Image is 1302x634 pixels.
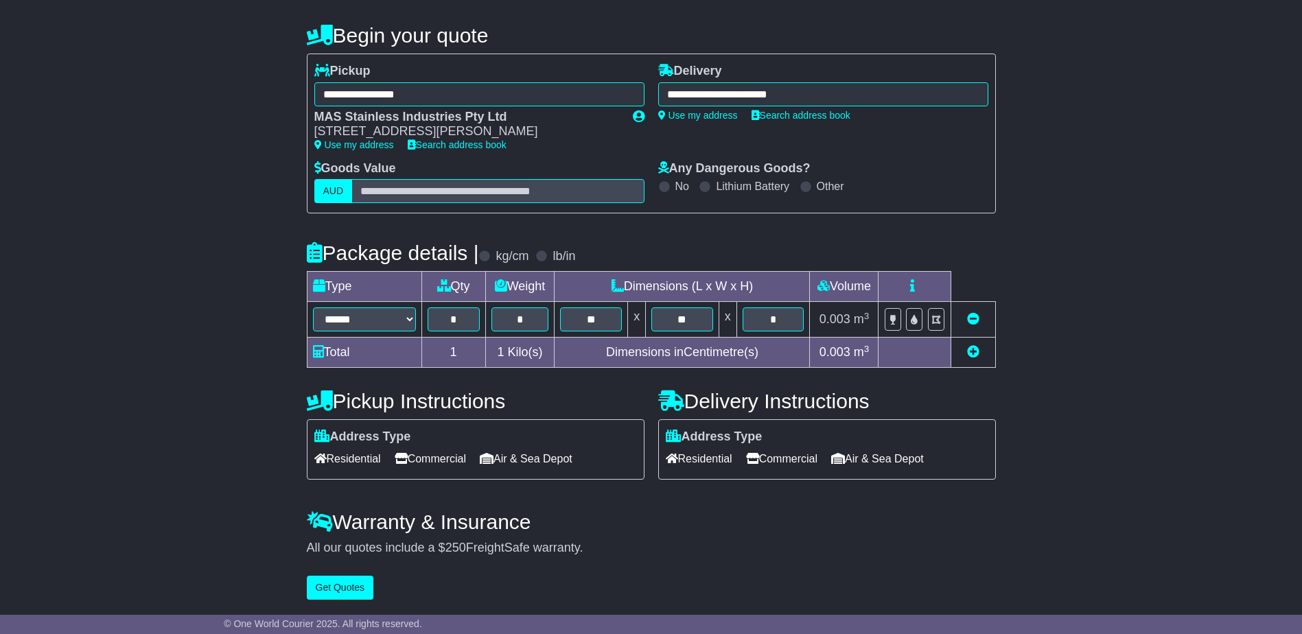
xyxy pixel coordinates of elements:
td: Qty [421,272,485,302]
td: 1 [421,338,485,368]
label: AUD [314,179,353,203]
td: x [628,302,646,338]
span: 0.003 [819,312,850,326]
td: Dimensions in Centimetre(s) [555,338,810,368]
a: Use my address [314,139,394,150]
h4: Warranty & Insurance [307,510,996,533]
h4: Package details | [307,242,479,264]
a: Remove this item [967,312,979,326]
span: © One World Courier 2025. All rights reserved. [224,618,422,629]
span: m [854,312,870,326]
td: Kilo(s) [485,338,555,368]
span: Commercial [746,448,817,469]
h4: Pickup Instructions [307,390,644,412]
sup: 3 [864,311,870,321]
span: Residential [314,448,381,469]
span: 250 [445,541,466,554]
td: Dimensions (L x W x H) [555,272,810,302]
span: Air & Sea Depot [831,448,924,469]
span: Residential [666,448,732,469]
div: All our quotes include a $ FreightSafe warranty. [307,541,996,556]
td: Weight [485,272,555,302]
td: Volume [810,272,879,302]
label: kg/cm [496,249,528,264]
a: Use my address [658,110,738,121]
label: Lithium Battery [716,180,789,193]
sup: 3 [864,344,870,354]
td: Type [307,272,421,302]
h4: Delivery Instructions [658,390,996,412]
label: No [675,180,689,193]
label: Other [817,180,844,193]
div: MAS Stainless Industries Pty Ltd [314,110,619,125]
label: Delivery [658,64,722,79]
button: Get Quotes [307,576,374,600]
h4: Begin your quote [307,24,996,47]
span: m [854,345,870,359]
label: Pickup [314,64,371,79]
label: Goods Value [314,161,396,176]
a: Search address book [408,139,507,150]
div: [STREET_ADDRESS][PERSON_NAME] [314,124,619,139]
td: x [719,302,736,338]
label: lb/in [553,249,575,264]
td: Total [307,338,421,368]
span: Air & Sea Depot [480,448,572,469]
label: Address Type [314,430,411,445]
label: Any Dangerous Goods? [658,161,811,176]
span: Commercial [395,448,466,469]
a: Search address book [752,110,850,121]
label: Address Type [666,430,763,445]
a: Add new item [967,345,979,359]
span: 0.003 [819,345,850,359]
span: 1 [497,345,504,359]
